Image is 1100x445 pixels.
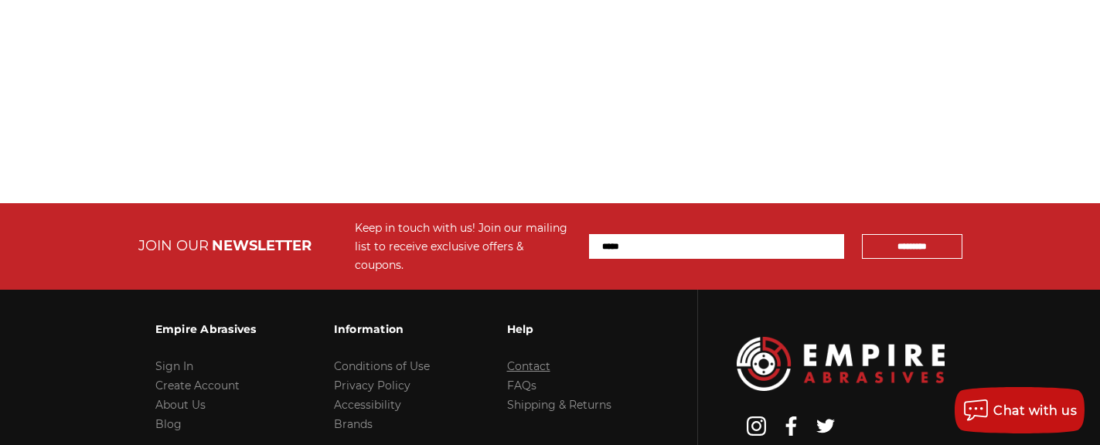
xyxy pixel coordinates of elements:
h3: Empire Abrasives [155,313,257,345]
button: Chat with us [955,387,1085,433]
a: Create Account [155,379,240,392]
a: Accessibility [334,398,401,412]
a: Conditions of Use [334,359,430,373]
h3: Help [507,313,611,345]
a: FAQs [507,379,536,392]
a: Blog [155,417,182,431]
a: Privacy Policy [334,379,410,392]
span: Chat with us [993,403,1077,418]
span: JOIN OUR [138,237,209,254]
div: Keep in touch with us! Join our mailing list to receive exclusive offers & coupons. [355,219,574,274]
a: About Us [155,398,206,412]
h3: Information [334,313,430,345]
a: Brands [334,417,373,431]
a: Shipping & Returns [507,398,611,412]
a: Contact [507,359,550,373]
img: Empire Abrasives Logo Image [737,337,945,390]
span: NEWSLETTER [212,237,312,254]
a: Sign In [155,359,193,373]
